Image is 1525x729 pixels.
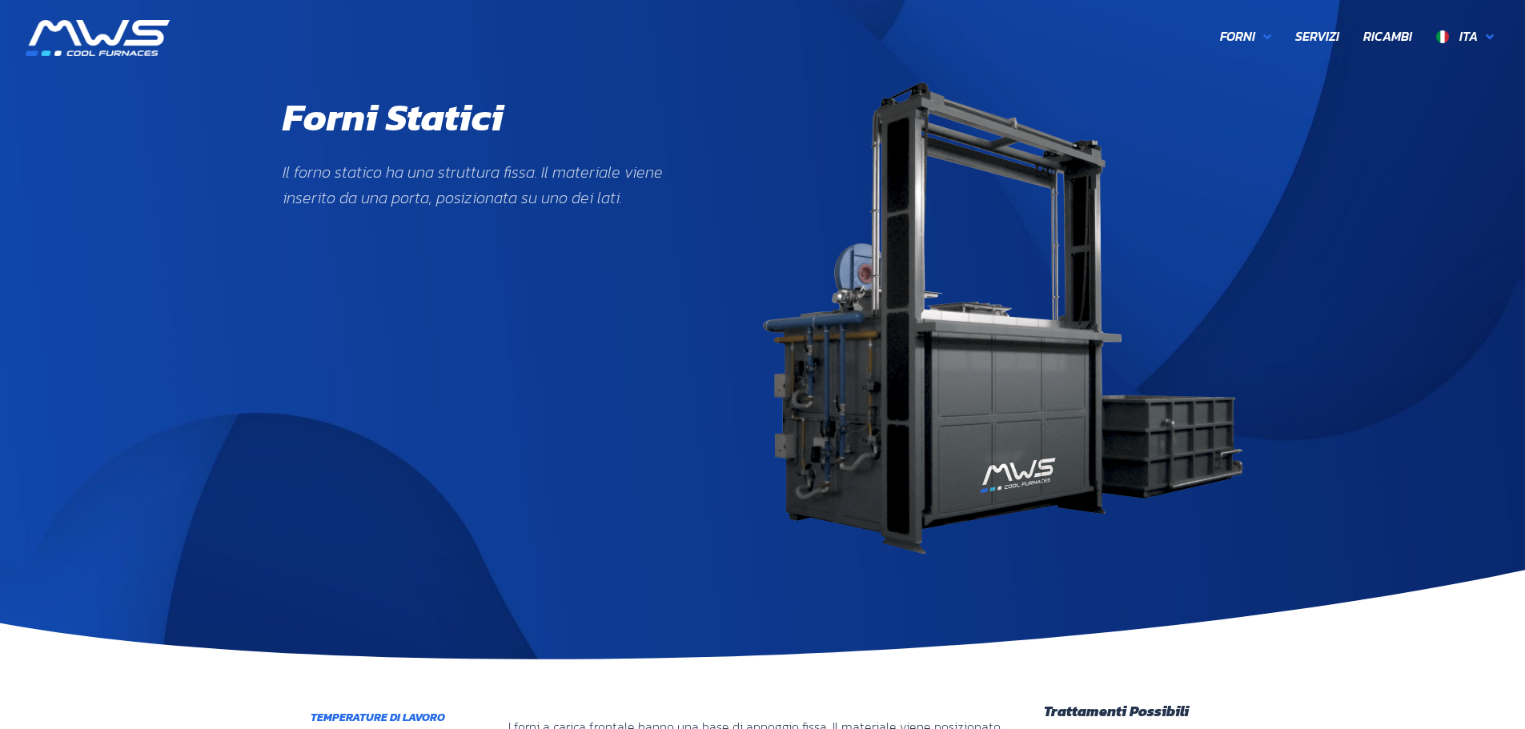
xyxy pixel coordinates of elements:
[1295,26,1339,47] span: Servizi
[1351,20,1424,54] a: Ricambi
[1283,20,1351,54] a: Servizi
[1363,26,1412,47] span: Ricambi
[1208,20,1283,54] a: Forni
[283,94,504,141] h1: Forni Statici
[311,712,468,723] h6: Temperature di lavoro
[26,20,170,56] img: MWS s.r.l.
[1044,704,1222,719] h5: Trattamenti Possibili
[283,159,715,210] p: Il forno statico ha una struttura fissa. Il materiale viene inserito da una porta, posizionata su...
[763,82,1243,554] img: carica-frontale-black
[1459,26,1478,46] span: Ita
[1220,26,1255,47] span: Forni
[1424,20,1506,54] a: Ita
